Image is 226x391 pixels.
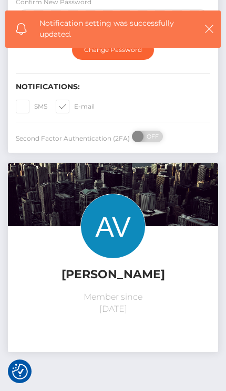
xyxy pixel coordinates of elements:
span: OFF [138,131,164,142]
span: Notification setting was successfully updated. [39,18,191,40]
button: Consent Preferences [12,364,28,379]
img: Revisit consent button [12,364,28,379]
img: ... [8,163,218,303]
h5: [PERSON_NAME] [16,267,210,283]
label: E-mail [56,100,95,113]
label: SMS [16,100,47,113]
button: Change Password [72,40,154,60]
label: Second Factor Authentication (2FA) [16,134,130,143]
p: Member since [DATE] [16,291,210,316]
h6: Notifications: [16,82,210,91]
